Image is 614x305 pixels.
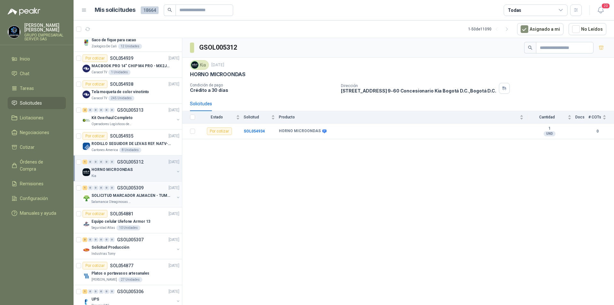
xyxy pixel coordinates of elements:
[24,23,66,32] p: [PERSON_NAME] [PERSON_NAME]
[20,180,43,187] span: Remisiones
[99,237,104,242] div: 0
[20,85,34,92] span: Tareas
[20,129,49,136] span: Negociaciones
[83,220,90,228] img: Company Logo
[244,129,265,133] a: SOL054934
[91,63,171,69] p: MACBOOK PRO 14" CHIP M4 PRO - MX2J3E/A
[8,68,66,80] a: Chat
[83,210,107,218] div: Por cotizar
[20,100,42,107] span: Solicitudes
[83,168,90,176] img: Company Logo
[91,44,117,49] p: Zoologico De Cali
[93,108,98,112] div: 0
[588,128,606,134] b: 0
[20,210,56,217] span: Manuales y ayuda
[279,115,518,119] span: Producto
[83,236,181,256] a: 3 0 0 0 0 0 GSOL005307[DATE] Company LogoSolicitud ProducciónIndustrias Tomy
[74,52,182,78] a: Por cotizarSOL054939[DATE] Company LogoMACBOOK PRO 14" CHIP M4 PRO - MX2J3E/ACaracol TV1 Unidades
[169,289,179,295] p: [DATE]
[91,270,149,277] p: Platos o portavasos artesanales
[20,70,29,77] span: Chat
[169,185,179,191] p: [DATE]
[110,212,133,216] p: SOL054881
[110,263,133,268] p: SOL054877
[588,111,614,124] th: # COTs
[8,112,66,124] a: Licitaciones
[528,45,532,50] span: search
[83,142,90,150] img: Company Logo
[88,237,93,242] div: 0
[108,96,134,101] div: 245 Unidades
[104,186,109,190] div: 0
[169,81,179,87] p: [DATE]
[83,184,181,205] a: 1 0 0 0 0 0 GSOL005309[DATE] Company LogoSOLICITUD MARCADOR ALMACEN - TUMACOSalamanca Oleaginosas...
[169,237,179,243] p: [DATE]
[83,39,90,46] img: Company Logo
[191,61,198,68] img: Company Logo
[91,277,117,282] p: [PERSON_NAME]
[168,8,172,12] span: search
[207,127,232,135] div: Por cotizar
[244,111,279,124] th: Solicitud
[8,207,66,219] a: Manuales y ayuda
[190,71,246,78] p: HORNO MICROONDAS
[118,277,142,282] div: 27 Unidades
[91,199,132,205] p: Salamanca Oleaginosas SAS
[199,115,235,119] span: Estado
[83,186,87,190] div: 1
[527,111,575,124] th: Cantidad
[88,186,93,190] div: 0
[83,108,87,112] div: 2
[104,237,109,242] div: 0
[91,122,132,127] p: Operadores Logísticos del Caribe
[99,186,104,190] div: 0
[169,263,179,269] p: [DATE]
[93,289,98,294] div: 0
[190,100,212,107] div: Solicitudes
[169,107,179,113] p: [DATE]
[117,186,144,190] p: GSOL005309
[99,289,104,294] div: 0
[279,129,321,134] b: HORNO MICROONDAS
[91,70,107,75] p: Caracol TV
[91,251,115,256] p: Industrias Tomy
[169,159,179,165] p: [DATE]
[83,194,90,202] img: Company Logo
[8,178,66,190] a: Remisiones
[20,144,35,151] span: Cotizar
[91,115,132,121] p: Kit Overhaul Completo
[8,126,66,139] a: Negociaciones
[95,5,136,15] h1: Mis solicitudes
[20,55,30,62] span: Inicio
[110,237,114,242] div: 0
[74,130,182,156] a: Por cotizarSOL054935[DATE] Company LogoRODILLO SEGUIDOR DE LEVAS REF. NATV-17-PPA [PERSON_NAME]Ca...
[341,88,496,93] p: [STREET_ADDRESS] 9-60 Concesionario Kia Bogotá D.C. , Bogotá D.C.
[91,219,150,225] p: Equipo celular Ulefone Armor 13
[83,262,107,269] div: Por cotizar
[91,148,118,153] p: Cartones America
[83,160,87,164] div: 1
[601,3,610,9] span: 20
[110,56,133,60] p: SOL054939
[91,225,115,230] p: Seguridad Atlas
[91,245,129,251] p: Solicitud Producción
[91,296,99,302] p: UPS
[20,114,43,121] span: Licitaciones
[83,80,107,88] div: Por cotizar
[569,23,606,35] button: No Leídos
[93,160,98,164] div: 0
[8,192,66,205] a: Configuración
[93,237,98,242] div: 0
[83,272,90,280] img: Company Logo
[169,133,179,139] p: [DATE]
[117,237,144,242] p: GSOL005307
[8,141,66,153] a: Cotizar
[110,134,133,138] p: SOL054935
[8,53,66,65] a: Inicio
[199,43,238,52] h3: GSOL005312
[8,156,66,175] a: Órdenes de Compra
[117,289,144,294] p: GSOL005306
[169,211,179,217] p: [DATE]
[341,84,496,88] p: Dirección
